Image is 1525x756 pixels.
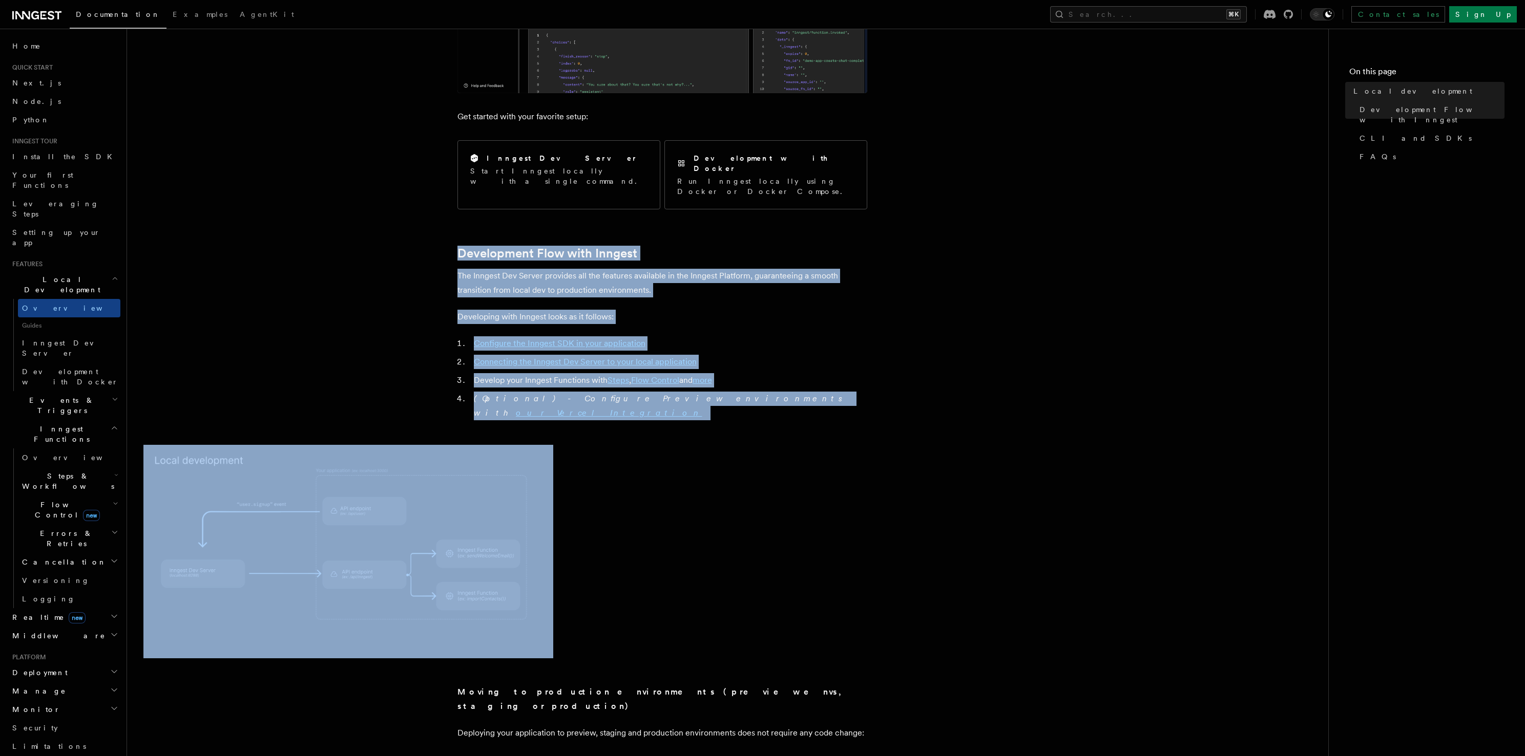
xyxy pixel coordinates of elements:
a: Home [8,37,120,55]
span: Documentation [76,10,160,18]
a: Steps [608,375,629,385]
a: Flow Control [631,375,679,385]
h2: Development with Docker [694,153,854,174]
button: Inngest Functions [8,420,120,448]
a: Leveraging Steps [8,195,120,223]
span: Errors & Retries [18,528,111,549]
a: Install the SDK [8,147,120,166]
button: Middleware [8,627,120,645]
a: Security [8,719,120,737]
span: Versioning [22,576,90,585]
span: Manage [8,686,66,696]
a: Sign Up [1449,6,1517,23]
a: Inngest Dev Server [18,334,120,362]
a: Next.js [8,74,120,92]
a: AgentKit [234,3,300,28]
a: Python [8,111,120,129]
a: Inngest Dev ServerStart Inngest locally with a single command. [457,140,660,209]
a: CLI and SDKs [1355,129,1505,147]
div: Inngest Functions [8,448,120,608]
span: Quick start [8,63,53,72]
span: Python [12,116,50,124]
span: FAQs [1360,152,1396,162]
a: more [693,375,712,385]
span: Local Development [8,274,112,295]
span: Leveraging Steps [12,200,99,218]
a: Versioning [18,571,120,590]
a: Limitations [8,737,120,755]
span: Install the SDK [12,153,118,161]
a: Configure the Inngest SDK in your application [474,338,645,348]
a: Overview [18,299,120,317]
span: Overview [22,304,128,312]
button: Events & Triggers [8,391,120,420]
a: Connecting the Inngest Dev Server to your local application [474,357,697,366]
span: Inngest Dev Server [22,339,110,357]
a: Examples [166,3,234,28]
a: Development Flow with Inngest [457,246,637,261]
span: Middleware [8,631,106,641]
span: Guides [18,317,120,334]
a: Development with DockerRun Inngest locally using Docker or Docker Compose. [664,140,867,209]
a: Documentation [70,3,166,29]
span: Inngest tour [8,137,57,145]
span: Overview [22,453,128,462]
span: Setting up your app [12,228,100,247]
span: Next.js [12,79,61,87]
span: Limitations [12,742,86,750]
p: Get started with your favorite setup: [457,110,867,124]
strong: Moving to production environments (preview envs, staging or production) [457,687,847,711]
span: Cancellation [18,557,107,567]
span: Local development [1353,86,1472,96]
span: Events & Triggers [8,395,112,416]
span: Node.js [12,97,61,105]
span: Steps & Workflows [18,471,114,491]
span: new [83,510,100,521]
p: Run Inngest locally using Docker or Docker Compose. [677,176,854,197]
p: The Inngest Dev Server provides all the features available in the Inngest Platform, guaranteeing ... [457,269,867,297]
a: Setting up your app [8,223,120,252]
a: Overview [18,448,120,467]
button: Realtimenew [8,608,120,627]
span: Logging [22,595,75,603]
em: (Optional) - Configure Preview environments with [474,394,848,418]
span: new [69,612,86,623]
span: Security [12,724,58,732]
div: Local Development [8,299,120,391]
button: Monitor [8,700,120,719]
a: Contact sales [1351,6,1445,23]
span: Realtime [8,612,86,622]
p: Developing with Inngest looks as it follows: [457,310,867,324]
span: Examples [173,10,227,18]
a: Node.js [8,92,120,111]
span: Deployment [8,667,68,678]
a: Local development [1349,82,1505,100]
button: Local Development [8,270,120,299]
button: Steps & Workflows [18,467,120,495]
button: Deployment [8,663,120,682]
li: Develop your Inngest Functions with , and [471,373,867,387]
span: CLI and SDKs [1360,133,1472,143]
a: Your first Functions [8,166,120,195]
span: Home [12,41,41,51]
span: Monitor [8,704,60,715]
span: Inngest Functions [8,424,111,444]
p: Start Inngest locally with a single command. [470,166,647,186]
button: Flow Controlnew [18,495,120,524]
a: Logging [18,590,120,608]
span: Features [8,260,43,268]
p: Deploying your application to preview, staging and production environments does not require any c... [457,726,867,740]
span: Flow Control [18,500,113,520]
span: Platform [8,653,46,661]
button: Cancellation [18,553,120,571]
img: The Inngest Dev Server runs locally on your machine and communicates with your local application. [143,445,553,658]
button: Manage [8,682,120,700]
a: FAQs [1355,147,1505,166]
h2: Inngest Dev Server [487,153,638,163]
h4: On this page [1349,66,1505,82]
a: our Vercel Integration [516,408,702,418]
span: Development Flow with Inngest [1360,104,1505,125]
kbd: ⌘K [1226,9,1241,19]
button: Toggle dark mode [1310,8,1334,20]
button: Errors & Retries [18,524,120,553]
